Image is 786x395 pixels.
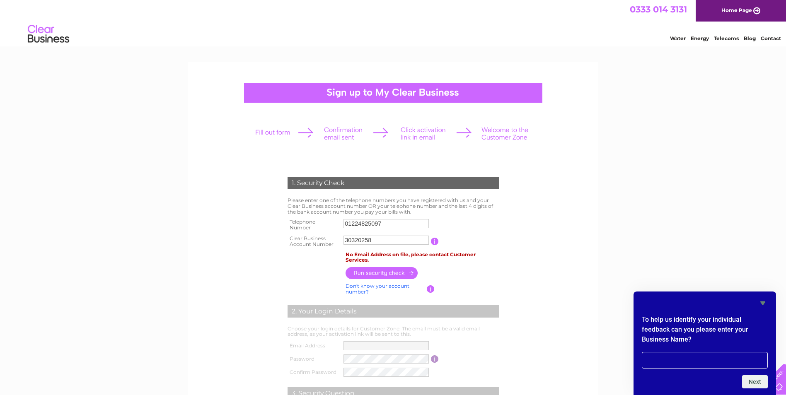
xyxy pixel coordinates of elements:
button: Hide survey [758,298,768,308]
input: Information [427,285,435,293]
a: Energy [691,35,709,41]
a: Blog [744,35,756,41]
td: No Email Address on file, please contact Customer Services. [343,250,501,265]
a: Water [670,35,686,41]
div: To help us identify your individual feedback can you please enter your Business Name? [642,298,768,388]
input: To help us identify your individual feedback can you please enter your Business Name? [642,352,768,369]
a: 0333 014 3131 [630,4,687,14]
input: Information [431,238,439,245]
a: Contact [761,35,781,41]
h2: To help us identify your individual feedback can you please enter your Business Name? [642,315,768,349]
th: Telephone Number [285,217,342,233]
th: Password [285,352,342,366]
th: Clear Business Account Number [285,233,342,250]
th: Email Address [285,339,342,352]
a: Telecoms [714,35,739,41]
td: Please enter one of the telephone numbers you have registered with us and your Clear Business acc... [285,195,501,217]
input: Information [431,355,439,363]
div: 2. Your Login Details [288,305,499,318]
td: Choose your login details for Customer Zone. The email must be a valid email address, as your act... [285,324,501,340]
img: logo.png [27,22,70,47]
button: Next question [742,375,768,388]
div: 1. Security Check [288,177,499,189]
a: Don't know your account number? [346,283,409,295]
th: Confirm Password [285,366,342,379]
div: Clear Business is a trading name of Verastar Limited (registered in [GEOGRAPHIC_DATA] No. 3667643... [198,5,589,40]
